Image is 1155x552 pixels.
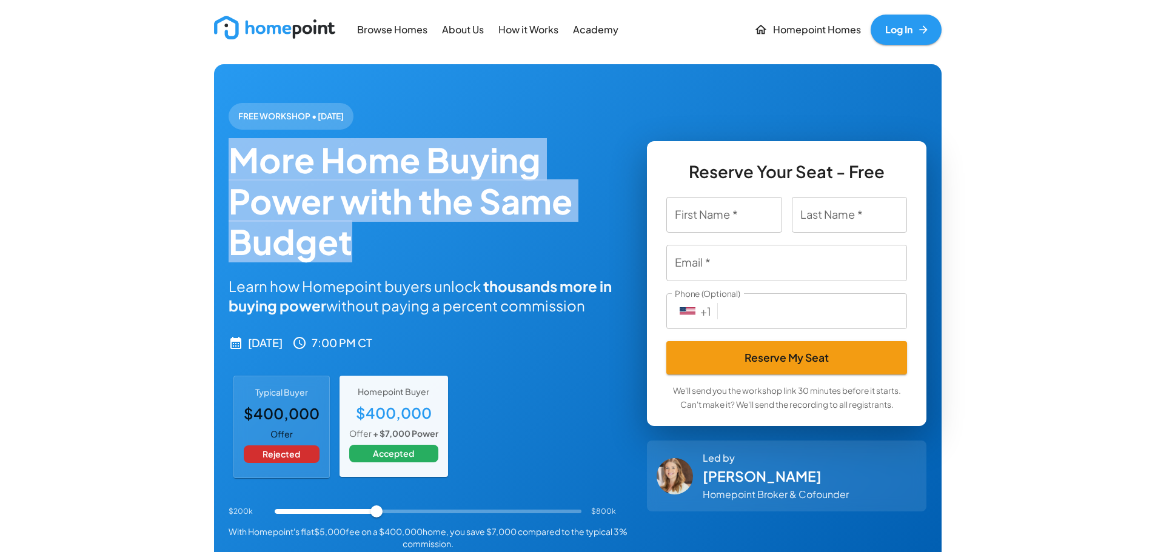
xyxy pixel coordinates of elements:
[229,103,353,130] span: FREE WORKSHOP • [DATE]
[666,384,907,412] span: We'll send you the workshop link 30 minutes before it starts. Can't make it? We'll send the recor...
[244,386,320,399] h6: Typical Buyer
[229,525,628,550] p: With Homepoint's flat $5,000 fee on a $400,000 home, you save $7,000 compared to the typical 3% c...
[675,288,740,300] label: Phone (Optional)
[657,458,693,494] img: Caroline_Headshot.jpg
[244,445,320,463] div: Rejected
[244,404,320,423] h5: $400,000
[568,16,623,43] a: Academy
[666,161,907,183] h5: Reserve Your Seat - Free
[357,23,427,37] p: Browse Homes
[248,334,283,351] p: [DATE]
[871,15,942,45] a: Log In
[573,23,618,37] p: Academy
[349,427,438,439] p: Offer
[349,445,438,462] div: Accepted
[442,23,484,37] p: About Us
[229,139,628,262] h2: More Home Buying Power with the Same Budget
[666,341,907,374] button: Reserve My Seat
[349,403,438,422] h5: $400,000
[498,23,558,37] p: How it Works
[229,277,612,314] strong: thousands more in buying power
[773,23,861,37] p: Homepoint Homes
[244,428,320,440] p: Offer
[703,450,849,465] h6: Led by
[214,16,335,39] img: new_logo_light.png
[229,505,265,517] span: $200k
[352,16,432,43] a: Browse Homes
[749,15,866,45] a: Homepoint Homes
[349,385,438,399] h6: Homepoint Buyer
[494,16,563,43] a: How it Works
[373,428,438,439] b: + $7,000 Power
[312,334,372,351] p: 7:00 PM CT
[437,16,489,43] a: About Us
[591,505,628,517] span: $800k
[703,465,849,488] h6: [PERSON_NAME]
[703,488,849,502] p: Homepoint Broker & Cofounder
[229,276,628,315] h5: Learn how Homepoint buyers unlock without paying a percent commission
